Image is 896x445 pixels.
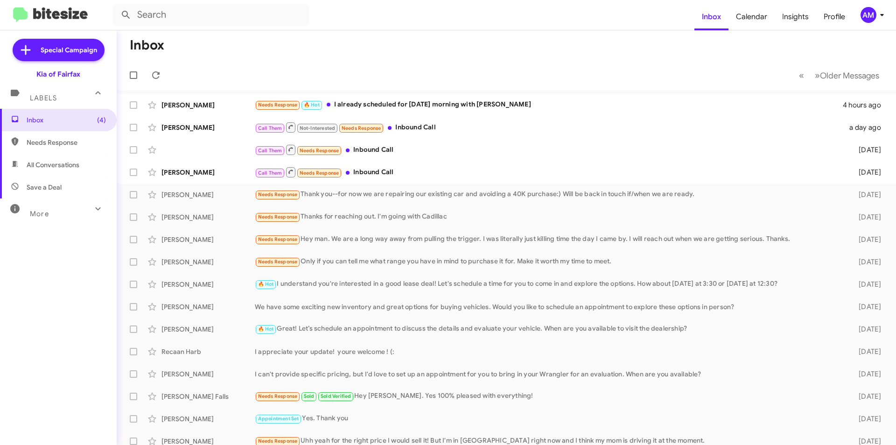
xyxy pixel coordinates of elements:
input: Search [113,4,309,26]
span: Needs Response [258,102,298,108]
div: [DATE] [844,414,889,424]
div: Thank you--for now we are repairing our existing car and avoiding a 40K purchase:) Will be back i... [255,189,844,200]
span: Not-Interested [300,125,336,131]
span: (4) [97,115,106,125]
div: [DATE] [844,235,889,244]
div: [PERSON_NAME] [161,369,255,379]
div: I appreciate your update! youre welcome ! (: [255,347,844,356]
div: [DATE] [844,347,889,356]
div: I already scheduled for [DATE] morning with [PERSON_NAME] [255,99,843,110]
span: More [30,210,49,218]
div: Inbound Call [255,121,844,133]
div: [PERSON_NAME] [161,302,255,311]
div: Kia of Fairfax [36,70,80,79]
div: a day ago [844,123,889,132]
span: » [815,70,820,81]
span: Special Campaign [41,45,97,55]
div: [DATE] [844,369,889,379]
div: [DATE] [844,325,889,334]
nav: Page navigation example [794,66,885,85]
div: [DATE] [844,145,889,155]
div: [DATE] [844,257,889,267]
div: [PERSON_NAME] Falls [161,392,255,401]
div: Inbound Call [255,144,844,155]
a: Profile [816,3,853,30]
div: [DATE] [844,168,889,177]
h1: Inbox [130,38,164,53]
div: Inbound Call [255,166,844,178]
span: 🔥 Hot [258,281,274,287]
span: Call Them [258,125,282,131]
span: Inbox [27,115,106,125]
div: Yes. Thank you [255,413,844,424]
div: Only if you can tell me what range you have in mind to purchase it for. Make it worth my time to ... [255,256,844,267]
span: Call Them [258,170,282,176]
button: Previous [793,66,810,85]
div: [PERSON_NAME] [161,123,255,132]
span: Needs Response [258,191,298,198]
div: Great! Let’s schedule an appointment to discuss the details and evaluate your vehicle. When are y... [255,324,844,334]
div: [PERSON_NAME] [161,414,255,424]
div: [DATE] [844,392,889,401]
span: Needs Response [27,138,106,147]
div: 4 hours ago [843,100,889,110]
span: Needs Response [258,214,298,220]
span: Needs Response [300,170,339,176]
span: Sold [304,393,315,399]
span: All Conversations [27,160,79,170]
div: AM [861,7,876,23]
div: [PERSON_NAME] [161,325,255,334]
div: I can't provide specific pricing, but I'd love to set up an appointment for you to bring in your ... [255,369,844,379]
span: « [799,70,804,81]
span: Needs Response [300,148,339,154]
div: [DATE] [844,212,889,222]
span: Labels [30,94,57,102]
span: Call Them [258,148,282,154]
div: [PERSON_NAME] [161,235,255,244]
span: Needs Response [342,125,381,131]
span: Appointment Set [258,416,299,422]
div: Recaan Harb [161,347,255,356]
button: Next [809,66,885,85]
span: Needs Response [258,438,298,444]
div: Hey [PERSON_NAME]. Yes 100% pleased with everything! [255,391,844,402]
a: Inbox [694,3,728,30]
div: [PERSON_NAME] [161,100,255,110]
div: Thanks for reaching out. I'm going with Cadillac [255,212,844,222]
div: [PERSON_NAME] [161,280,255,289]
div: [DATE] [844,190,889,199]
div: [PERSON_NAME] [161,168,255,177]
span: Needs Response [258,236,298,242]
a: Special Campaign [13,39,105,61]
a: Calendar [728,3,775,30]
span: Needs Response [258,393,298,399]
div: I understand you're interested in a good lease deal! Let's schedule a time for you to come in and... [255,279,844,290]
span: 🔥 Hot [304,102,320,108]
div: [DATE] [844,302,889,311]
div: We have some exciting new inventory and great options for buying vehicles. Would you like to sche... [255,302,844,311]
span: 🔥 Hot [258,326,274,332]
a: Insights [775,3,816,30]
span: Needs Response [258,259,298,265]
div: [DATE] [844,280,889,289]
div: [PERSON_NAME] [161,212,255,222]
div: [PERSON_NAME] [161,190,255,199]
span: Save a Deal [27,183,62,192]
span: Older Messages [820,71,879,81]
div: Hey man. We are a long way away from pulling the trigger. I was literally just killing time the d... [255,234,844,245]
button: AM [853,7,886,23]
div: [PERSON_NAME] [161,257,255,267]
span: Sold Verified [321,393,351,399]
